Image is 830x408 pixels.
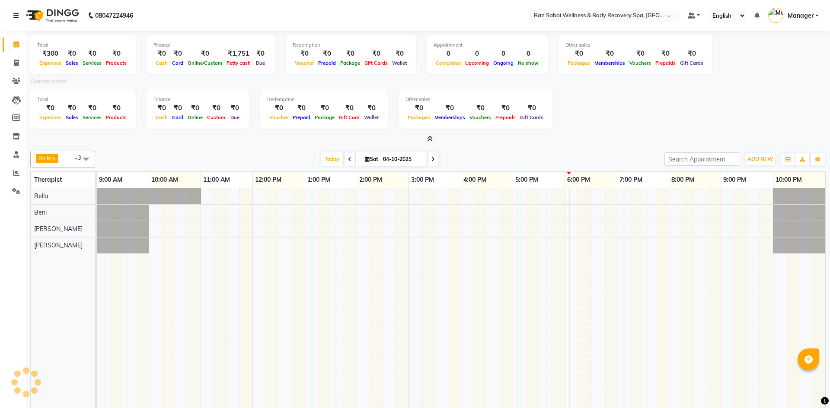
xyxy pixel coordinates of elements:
[104,114,129,120] span: Products
[153,103,170,113] div: ₹0
[185,60,224,66] span: Online/Custom
[170,114,185,120] span: Card
[80,60,104,66] span: Services
[34,225,83,233] span: [PERSON_NAME]
[463,49,491,59] div: 0
[205,103,227,113] div: ₹0
[170,60,185,66] span: Card
[721,174,748,186] a: 9:00 PM
[38,155,51,161] span: Bella
[153,41,268,49] div: Finance
[390,60,409,66] span: Wallet
[170,49,185,59] div: ₹0
[80,114,104,120] span: Services
[653,49,678,59] div: ₹0
[362,103,381,113] div: ₹0
[293,60,316,66] span: Voucher
[467,103,493,113] div: ₹0
[37,41,129,49] div: Total
[153,60,170,66] span: Cash
[432,103,467,113] div: ₹0
[516,49,541,59] div: 0
[467,114,493,120] span: Vouchers
[293,41,409,49] div: Redemption
[104,103,129,113] div: ₹0
[432,114,467,120] span: Memberships
[95,3,133,28] b: 08047224946
[409,174,436,186] a: 3:00 PM
[313,114,337,120] span: Package
[224,60,253,66] span: Petty cash
[337,114,362,120] span: Gift Card
[788,11,814,20] span: Manager
[224,49,253,59] div: ₹1,751
[390,49,409,59] div: ₹0
[185,103,205,113] div: ₹0
[463,60,491,66] span: Upcoming
[627,60,653,66] span: Vouchers
[290,114,313,120] span: Prepaid
[362,114,381,120] span: Wallet
[565,41,705,49] div: Other sales
[491,49,516,59] div: 0
[253,49,268,59] div: ₹0
[518,114,546,120] span: Gift Cards
[313,103,337,113] div: ₹0
[493,114,518,120] span: Prepaids
[434,60,463,66] span: Completed
[592,49,627,59] div: ₹0
[664,152,740,166] input: Search Appointment
[80,103,104,113] div: ₹0
[518,103,546,113] div: ₹0
[97,174,124,186] a: 9:00 AM
[64,114,80,120] span: Sales
[338,60,362,66] span: Package
[380,153,424,166] input: 2025-10-04
[493,103,518,113] div: ₹0
[34,209,47,216] span: Beni
[316,49,338,59] div: ₹0
[516,60,541,66] span: No show
[34,176,62,183] span: Therapist
[34,241,83,249] span: [PERSON_NAME]
[434,49,463,59] div: 0
[678,60,705,66] span: Gift Cards
[80,49,104,59] div: ₹0
[104,60,129,66] span: Products
[254,60,267,66] span: Due
[363,156,380,162] span: Sat
[513,174,540,186] a: 5:00 PM
[627,49,653,59] div: ₹0
[362,60,390,66] span: Gift Cards
[37,103,64,113] div: ₹0
[592,60,627,66] span: Memberships
[170,103,185,113] div: ₹0
[357,174,384,186] a: 2:00 PM
[794,373,821,399] iframe: chat widget
[205,114,227,120] span: Custom
[153,96,243,103] div: Finance
[51,155,55,161] a: x
[267,103,290,113] div: ₹0
[293,49,316,59] div: ₹0
[34,192,48,200] span: Bella
[185,49,224,59] div: ₹0
[405,96,546,103] div: Other sales
[678,49,705,59] div: ₹0
[227,103,243,113] div: ₹0
[434,41,541,49] div: Appointment
[22,3,81,28] img: logo
[405,103,432,113] div: ₹0
[461,174,488,186] a: 4:00 PM
[565,49,592,59] div: ₹0
[64,103,80,113] div: ₹0
[37,114,64,120] span: Expenses
[338,49,362,59] div: ₹0
[773,174,804,186] a: 10:00 PM
[337,103,362,113] div: ₹0
[565,174,592,186] a: 6:00 PM
[768,8,783,23] img: Manager
[253,174,284,186] a: 12:00 PM
[362,49,390,59] div: ₹0
[149,174,180,186] a: 10:00 AM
